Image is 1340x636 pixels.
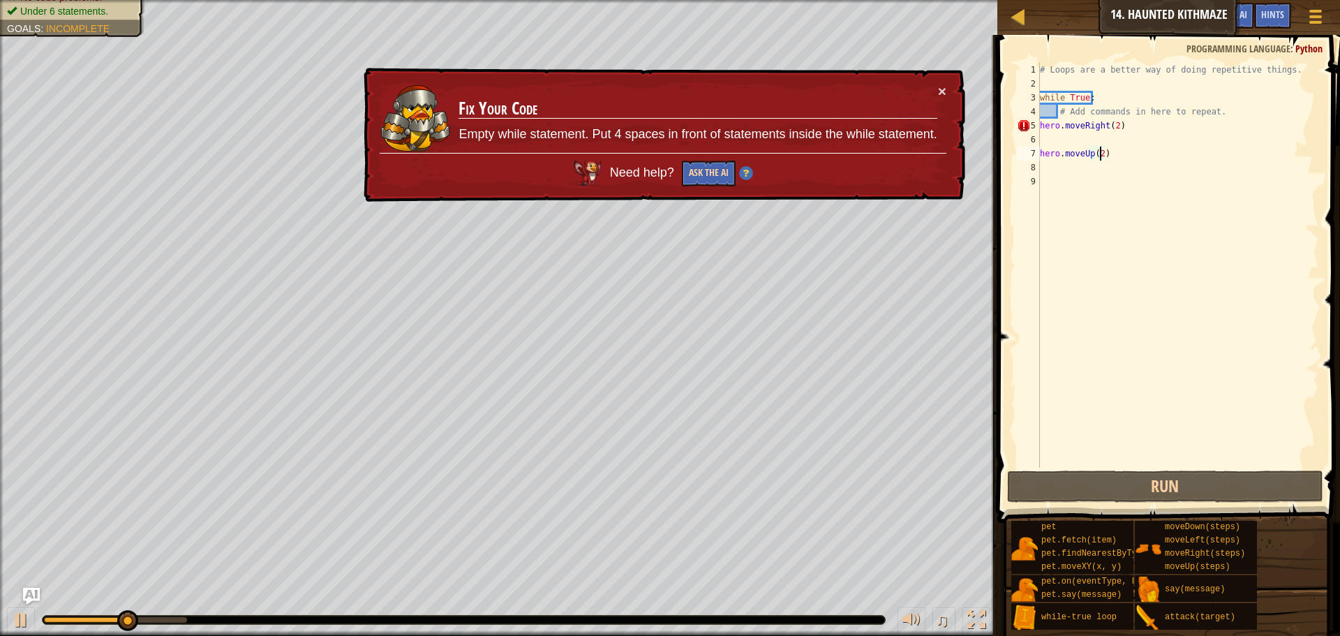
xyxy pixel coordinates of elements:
[1017,91,1040,105] div: 3
[1135,605,1161,631] img: portrait.png
[610,165,678,179] span: Need help?
[1165,584,1225,594] span: say(message)
[1017,63,1040,77] div: 1
[932,607,956,636] button: ♫
[459,126,937,144] p: Empty while statement. Put 4 spaces in front of statements inside the while statement.
[23,588,40,605] button: Ask AI
[1135,535,1161,562] img: portrait.png
[935,609,949,630] span: ♫
[1017,147,1040,161] div: 7
[1165,612,1235,622] span: attack(target)
[1017,105,1040,119] div: 4
[1261,8,1284,21] span: Hints
[938,84,946,98] button: ×
[1017,133,1040,147] div: 6
[1011,577,1038,603] img: portrait.png
[1165,535,1240,545] span: moveLeft(steps)
[1216,3,1254,29] button: Ask AI
[7,23,40,34] span: Goals
[1011,535,1038,562] img: portrait.png
[962,607,990,636] button: Toggle fullscreen
[898,607,925,636] button: Adjust volume
[1135,577,1161,603] img: portrait.png
[1017,161,1040,175] div: 8
[46,23,110,34] span: Incomplete
[1186,42,1290,55] span: Programming language
[1041,612,1117,622] span: while-true loop
[1041,535,1117,545] span: pet.fetch(item)
[739,166,753,180] img: Hint
[1041,577,1172,586] span: pet.on(eventType, handler)
[1165,549,1245,559] span: moveRight(steps)
[1165,522,1240,532] span: moveDown(steps)
[459,99,937,119] h3: Fix Your Code
[1007,471,1323,503] button: Run
[1290,42,1295,55] span: :
[1041,590,1122,600] span: pet.say(message)
[1011,605,1038,631] img: portrait.png
[7,607,35,636] button: Ctrl + P: Play
[380,84,450,152] img: duck_senick.png
[574,161,602,186] img: AI
[40,23,46,34] span: :
[1223,8,1247,21] span: Ask AI
[1298,3,1333,36] button: Show game menu
[1041,562,1122,572] span: pet.moveXY(x, y)
[7,4,134,18] li: Under 6 statements.
[1017,77,1040,91] div: 2
[1041,522,1057,532] span: pet
[1017,119,1040,133] div: 5
[1165,562,1230,572] span: moveUp(steps)
[682,161,736,186] button: Ask the AI
[1041,549,1177,559] span: pet.findNearestByType(type)
[1017,175,1040,188] div: 9
[1295,42,1323,55] span: Python
[20,6,108,17] span: Under 6 statements.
